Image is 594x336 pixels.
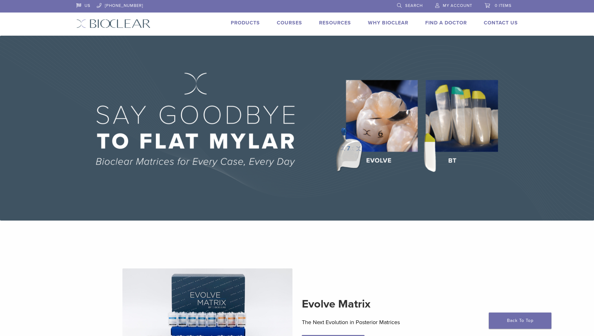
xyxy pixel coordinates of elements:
a: Resources [319,20,351,26]
a: Contact Us [484,20,518,26]
h2: Evolve Matrix [302,297,472,312]
a: Find A Doctor [425,20,467,26]
a: Back To Top [489,313,551,329]
a: Courses [277,20,302,26]
span: 0 items [495,3,512,8]
span: Search [405,3,423,8]
span: My Account [443,3,472,8]
a: Why Bioclear [368,20,408,26]
a: Products [231,20,260,26]
p: The Next Evolution in Posterior Matrices [302,318,472,327]
img: Bioclear [76,19,151,28]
